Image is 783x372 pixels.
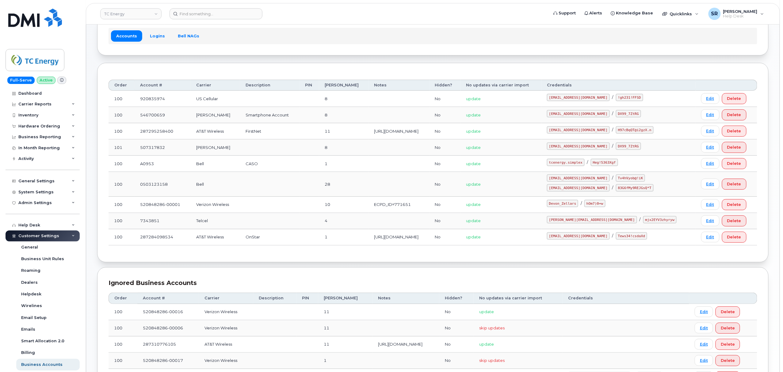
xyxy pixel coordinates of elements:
[616,94,643,101] code: !gh231!FFSD
[109,197,135,213] td: 100
[319,156,369,172] td: 1
[701,232,720,242] a: Edit
[109,229,135,245] td: 100
[109,172,135,197] td: 100
[319,123,369,139] td: 11
[439,304,474,320] td: No
[616,174,645,182] code: Tv4hVyob@!iK
[191,197,240,213] td: Verizon Wireless
[318,336,372,353] td: 11
[612,143,613,148] span: /
[100,8,162,19] a: TC Energy
[701,109,720,120] a: Edit
[616,232,647,240] code: Tews34!csdaXd
[145,30,170,41] a: Logins
[701,93,720,104] a: Edit
[135,139,191,156] td: 507317832
[430,156,461,172] td: No
[137,336,199,353] td: 287310776105
[722,232,747,243] button: Delete
[319,213,369,229] td: 4
[695,339,713,350] a: Edit
[547,200,578,207] code: Devon_Zellars
[372,336,439,353] td: [URL][DOMAIN_NAME]
[701,142,720,153] a: Edit
[722,126,747,137] button: Delete
[240,123,300,139] td: FirstNet
[319,91,369,107] td: 8
[722,93,747,104] button: Delete
[240,156,300,172] td: CASO
[727,181,741,187] span: Delete
[137,293,199,304] th: Account #
[547,216,637,223] code: [PERSON_NAME][EMAIL_ADDRESS][DOMAIN_NAME]
[240,229,300,245] td: OnStar
[727,128,741,134] span: Delete
[727,161,741,166] span: Delete
[369,80,429,91] th: Notes
[547,126,610,134] code: [EMAIL_ADDRESS][DOMAIN_NAME]
[547,110,610,117] code: [EMAIL_ADDRESS][DOMAIN_NAME]
[466,112,481,117] span: update
[466,202,481,207] span: update
[430,197,461,213] td: No
[137,353,199,369] td: 520848286-00017
[695,306,713,317] a: Edit
[722,179,747,190] button: Delete
[191,91,240,107] td: US Cellular
[466,182,481,187] span: update
[170,8,262,19] input: Find something...
[547,94,610,101] code: [EMAIL_ADDRESS][DOMAIN_NAME]
[670,11,692,16] span: Quicklinks
[173,30,204,41] a: Bell NAGs
[643,216,677,223] code: mjx2EYV3zhyryw
[372,293,439,304] th: Notes
[466,234,481,239] span: update
[727,112,741,118] span: Delete
[716,306,740,317] button: Delete
[727,234,741,240] span: Delete
[701,126,720,136] a: Edit
[658,8,703,20] div: Quicklinks
[547,184,610,192] code: [EMAIL_ADDRESS][DOMAIN_NAME]
[135,123,191,139] td: 287295258400
[300,80,319,91] th: PIN
[240,107,300,123] td: Smartphone Account
[460,80,541,91] th: No updates via carrier import
[109,107,135,123] td: 100
[466,218,481,223] span: update
[547,174,610,182] code: [EMAIL_ADDRESS][DOMAIN_NAME]
[135,91,191,107] td: 920835974
[430,107,461,123] td: No
[716,323,740,334] button: Delete
[109,279,757,287] div: Ignored Business Accounts
[369,197,429,213] td: ECPD_ID=771651
[318,320,372,336] td: 11
[616,10,653,16] span: Knowledge Base
[430,229,461,245] td: No
[721,341,735,347] span: Delete
[296,293,318,304] th: PIN
[466,145,481,150] span: update
[135,229,191,245] td: 287284098534
[135,80,191,91] th: Account #
[722,215,747,226] button: Delete
[191,172,240,197] td: Bell
[722,109,747,120] button: Delete
[318,304,372,320] td: 11
[701,158,720,169] a: Edit
[701,179,720,189] a: Edit
[199,293,253,304] th: Carrier
[135,156,191,172] td: A0953
[721,325,735,331] span: Delete
[547,159,585,166] code: tcenergy.simplex
[430,139,461,156] td: No
[137,320,199,336] td: 520848286-00006
[563,293,689,304] th: Credentials
[727,202,741,207] span: Delete
[716,355,740,366] button: Delete
[137,304,199,320] td: 520848286-00016
[723,9,758,14] span: [PERSON_NAME]
[704,8,768,20] div: Sebastian Reissig
[612,111,613,116] span: /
